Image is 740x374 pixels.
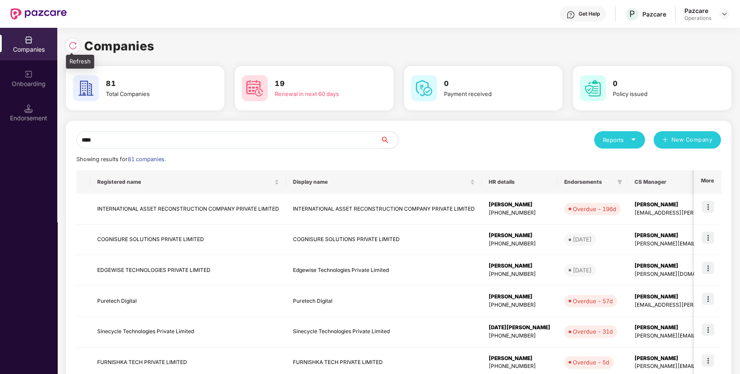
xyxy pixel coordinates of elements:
[76,156,166,162] span: Showing results for
[702,293,714,305] img: icon
[10,8,67,20] img: New Pazcare Logo
[275,89,369,98] div: Renewal in next 60 days
[380,136,398,143] span: search
[380,131,398,149] button: search
[90,170,286,194] th: Registered name
[275,78,369,89] h3: 19
[629,9,635,19] span: P
[24,70,33,79] img: svg+xml;base64,PHN2ZyB3aWR0aD0iMjAiIGhlaWdodD0iMjAiIHZpZXdCb3g9IjAgMCAyMCAyMCIgZmlsbD0ibm9uZSIgeG...
[671,136,713,144] span: New Company
[489,301,550,309] div: [PHONE_NUMBER]
[573,266,592,275] div: [DATE]
[84,36,155,56] h1: Companies
[482,170,557,194] th: HR details
[489,240,550,248] div: [PHONE_NUMBER]
[684,7,711,15] div: Pazcare
[489,262,550,270] div: [PERSON_NAME]
[90,255,286,286] td: EDGEWISE TECHNOLOGIES PRIVATE LIMITED
[573,205,616,213] div: Overdue - 196d
[444,78,538,89] h3: 0
[631,137,636,142] span: caret-down
[489,232,550,240] div: [PERSON_NAME]
[573,297,613,305] div: Overdue - 57d
[128,156,166,162] span: 81 companies.
[106,78,200,89] h3: 81
[286,286,482,317] td: Puretech Digital
[489,270,550,278] div: [PHONE_NUMBER]
[579,10,600,17] div: Get Help
[566,10,575,19] img: svg+xml;base64,PHN2ZyBpZD0iSGVscC0zMngzMiIgeG1sbnM9Imh0dHA6Ly93d3cudzMub3JnLzIwMDAvc3ZnIiB3aWR0aD...
[642,10,666,18] div: Pazcare
[721,10,728,17] img: svg+xml;base64,PHN2ZyBpZD0iRHJvcGRvd24tMzJ4MzIiIHhtbG5zPSJodHRwOi8vd3d3LnczLm9yZy8yMDAwL3N2ZyIgd2...
[702,262,714,274] img: icon
[90,225,286,255] td: COGNISURE SOLUTIONS PRIVATE LIMITED
[702,354,714,367] img: icon
[702,324,714,336] img: icon
[106,89,200,98] div: Total Companies
[286,255,482,286] td: Edgewise Technologies Private Limited
[694,170,721,194] th: More
[573,327,613,336] div: Overdue - 31d
[573,235,592,244] div: [DATE]
[90,194,286,225] td: INTERNATIONAL ASSET RECONSTRUCTION COMPANY PRIVATE LIMITED
[489,293,550,301] div: [PERSON_NAME]
[580,75,606,101] img: svg+xml;base64,PHN2ZyB4bWxucz0iaHR0cDovL3d3dy53My5vcmcvMjAwMC9zdmciIHdpZHRoPSI2MCIgaGVpZ2h0PSI2MC...
[489,324,550,332] div: [DATE][PERSON_NAME]
[613,89,707,98] div: Policy issued
[684,15,711,22] div: Operations
[603,136,636,144] div: Reports
[293,179,468,185] span: Display name
[286,170,482,194] th: Display name
[564,179,614,185] span: Endorsements
[444,89,538,98] div: Payment received
[489,201,550,209] div: [PERSON_NAME]
[90,317,286,348] td: Sinecycle Technologies Private Limited
[489,362,550,371] div: [PHONE_NUMBER]
[662,137,668,144] span: plus
[615,177,624,187] span: filter
[613,78,707,89] h3: 0
[66,55,94,69] div: Refresh
[69,41,77,50] img: svg+xml;base64,PHN2ZyBpZD0iUmVsb2FkLTMyeDMyIiB4bWxucz0iaHR0cDovL3d3dy53My5vcmcvMjAwMC9zdmciIHdpZH...
[489,209,550,217] div: [PHONE_NUMBER]
[286,317,482,348] td: Sinecycle Technologies Private Limited
[411,75,437,101] img: svg+xml;base64,PHN2ZyB4bWxucz0iaHR0cDovL3d3dy53My5vcmcvMjAwMC9zdmciIHdpZHRoPSI2MCIgaGVpZ2h0PSI2MC...
[24,36,33,44] img: svg+xml;base64,PHN2ZyBpZD0iQ29tcGFuaWVzIiB4bWxucz0iaHR0cDovL3d3dy53My5vcmcvMjAwMC9zdmciIHdpZHRoPS...
[90,286,286,317] td: Puretech Digital
[286,225,482,255] td: COGNISURE SOLUTIONS PRIVATE LIMITED
[617,179,622,185] span: filter
[489,354,550,363] div: [PERSON_NAME]
[654,131,721,149] button: plusNew Company
[702,232,714,244] img: icon
[242,75,268,101] img: svg+xml;base64,PHN2ZyB4bWxucz0iaHR0cDovL3d3dy53My5vcmcvMjAwMC9zdmciIHdpZHRoPSI2MCIgaGVpZ2h0PSI2MC...
[24,104,33,113] img: svg+xml;base64,PHN2ZyB3aWR0aD0iMTQuNSIgaGVpZ2h0PSIxNC41IiB2aWV3Qm94PSIwIDAgMTYgMTYiIGZpbGw9Im5vbm...
[286,194,482,225] td: INTERNATIONAL ASSET RECONSTRUCTION COMPANY PRIVATE LIMITED
[573,358,609,367] div: Overdue - 5d
[489,332,550,340] div: [PHONE_NUMBER]
[73,75,99,101] img: svg+xml;base64,PHN2ZyB4bWxucz0iaHR0cDovL3d3dy53My5vcmcvMjAwMC9zdmciIHdpZHRoPSI2MCIgaGVpZ2h0PSI2MC...
[702,201,714,213] img: icon
[97,179,273,185] span: Registered name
